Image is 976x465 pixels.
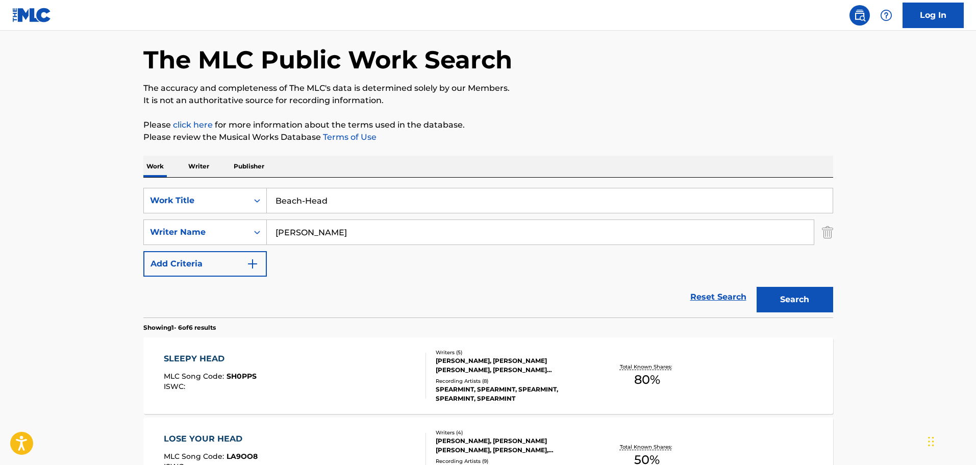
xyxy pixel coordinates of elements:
[436,349,590,356] div: Writers ( 5 )
[925,416,976,465] iframe: Chat Widget
[928,426,934,457] div: Drag
[164,452,227,461] span: MLC Song Code :
[880,9,892,21] img: help
[620,443,674,451] p: Total Known Shares:
[822,219,833,245] img: Delete Criterion
[173,120,213,130] a: click here
[436,429,590,436] div: Writers ( 4 )
[143,131,833,143] p: Please review the Musical Works Database
[143,119,833,131] p: Please for more information about the terms used in the database.
[620,363,674,371] p: Total Known Shares:
[436,385,590,403] div: SPEARMINT, SPEARMINT, SPEARMINT, SPEARMINT, SPEARMINT
[143,82,833,94] p: The accuracy and completeness of The MLC's data is determined solely by our Members.
[164,353,257,365] div: SLEEPY HEAD
[143,323,216,332] p: Showing 1 - 6 of 6 results
[903,3,964,28] a: Log In
[185,156,212,177] p: Writer
[150,194,242,207] div: Work Title
[436,457,590,465] div: Recording Artists ( 9 )
[634,371,660,389] span: 80 %
[436,377,590,385] div: Recording Artists ( 8 )
[436,436,590,455] div: [PERSON_NAME], [PERSON_NAME] [PERSON_NAME], [PERSON_NAME], [PERSON_NAME] [PERSON_NAME]
[231,156,267,177] p: Publisher
[164,372,227,381] span: MLC Song Code :
[143,44,512,75] h1: The MLC Public Work Search
[150,226,242,238] div: Writer Name
[227,452,258,461] span: LA9OO8
[143,337,833,414] a: SLEEPY HEADMLC Song Code:SH0PPSISWC:Writers (5)[PERSON_NAME], [PERSON_NAME] [PERSON_NAME], [PERSO...
[854,9,866,21] img: search
[143,94,833,107] p: It is not an authoritative source for recording information.
[164,382,188,391] span: ISWC :
[143,251,267,277] button: Add Criteria
[227,372,257,381] span: SH0PPS
[164,433,258,445] div: LOSE YOUR HEAD
[321,132,377,142] a: Terms of Use
[246,258,259,270] img: 9d2ae6d4665cec9f34b9.svg
[685,286,752,308] a: Reset Search
[143,156,167,177] p: Work
[143,188,833,317] form: Search Form
[849,5,870,26] a: Public Search
[876,5,896,26] div: Help
[436,356,590,375] div: [PERSON_NAME], [PERSON_NAME] [PERSON_NAME], [PERSON_NAME] [PERSON_NAME], [PERSON_NAME], [PERSON_N...
[757,287,833,312] button: Search
[12,8,52,22] img: MLC Logo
